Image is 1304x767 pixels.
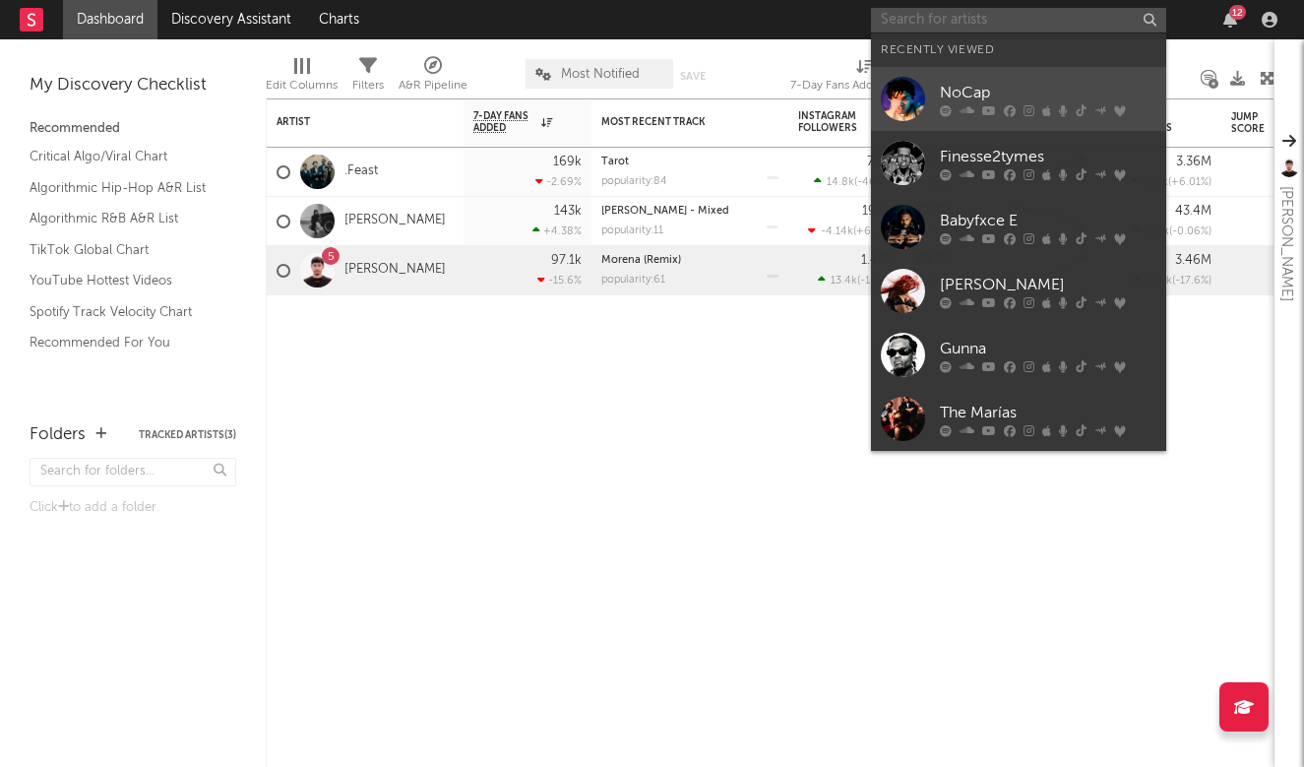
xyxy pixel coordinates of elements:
div: Luther - Mixed [601,206,778,217]
span: -15.4 % [860,276,894,287]
div: A&R Pipeline [399,49,467,106]
a: Recommended For You [30,332,217,353]
div: Artist [277,116,424,128]
div: popularity: 84 [601,176,667,187]
a: Morena (Remix) [601,255,681,266]
a: [PERSON_NAME] [344,213,446,229]
a: Algorithmic Hip-Hop A&R List [30,177,217,199]
span: +6.01 % [1171,177,1209,188]
span: -17.6 % [1175,276,1209,287]
div: A&R Pipeline [399,74,467,97]
div: 19.5M [862,205,897,218]
div: 3.46M [1175,254,1211,267]
div: 7-Day Fans Added (7-Day Fans Added) [790,74,938,97]
div: Morena (Remix) [601,255,778,266]
span: Most Notified [561,68,640,81]
div: 704k [867,156,897,168]
span: -46.4 % [857,177,894,188]
a: [PERSON_NAME] - Mixed [601,206,729,217]
span: 13.4k [831,276,857,287]
div: 3.36M [1176,156,1211,168]
div: -2.69 % [535,175,582,188]
div: Click to add a folder. [30,496,236,520]
span: 7-Day Fans Added [473,110,536,134]
div: ( ) [808,224,897,237]
span: +61.4 % [856,226,894,237]
input: Search for folders... [30,458,236,486]
div: My Discovery Checklist [30,74,236,97]
a: Algorithmic R&B A&R List [30,208,217,229]
span: 14.8k [827,177,854,188]
div: ( ) [1133,224,1211,237]
button: Tracked Artists(3) [139,430,236,440]
a: TikTok Global Chart [30,239,217,261]
div: Babyfxce E [940,209,1156,232]
div: 97.1k [551,254,582,267]
input: Search for artists [871,8,1166,32]
div: Tarot [601,157,778,167]
a: Babyfxce E [871,195,1166,259]
div: Most Recent Track [601,116,749,128]
div: 43.4M [1175,205,1211,218]
button: Save [680,71,706,82]
a: .Feast [344,163,378,180]
div: ( ) [818,274,897,287]
div: -15.6 % [537,274,582,287]
div: 1.46M [861,254,897,267]
span: -4.14k [821,226,853,237]
span: -0.06 % [1172,226,1209,237]
div: Finesse2tymes [940,145,1156,168]
div: The Marías [940,401,1156,424]
a: [PERSON_NAME] [344,262,446,279]
div: Edit Columns [266,74,338,97]
div: ( ) [814,175,897,188]
div: 143k [554,205,582,218]
div: Jump Score [1231,111,1280,135]
a: Critical Algo/Viral Chart [30,146,217,167]
a: YouTube Hottest Videos [30,270,217,291]
div: 169k [553,156,582,168]
div: popularity: 11 [601,225,663,236]
a: Tarot [601,157,629,167]
div: NoCap [940,81,1156,104]
div: 7-Day Fans Added (7-Day Fans Added) [790,49,938,106]
div: [PERSON_NAME] [940,273,1156,296]
div: Recently Viewed [881,38,1156,62]
div: Filters [352,74,384,97]
div: Filters [352,49,384,106]
div: Edit Columns [266,49,338,106]
a: [PERSON_NAME] [871,259,1166,323]
a: Spotify Track Velocity Chart [30,301,217,323]
a: Gunna [871,323,1166,387]
a: Finesse2tymes [871,131,1166,195]
a: The Marías [871,387,1166,451]
div: 12 [1229,5,1246,20]
div: ( ) [1133,274,1211,287]
a: NoCap [871,67,1166,131]
div: +4.38 % [532,224,582,237]
div: Instagram Followers [798,110,867,134]
div: Folders [30,423,86,447]
div: Recommended [30,117,236,141]
div: Gunna [940,337,1156,360]
div: [PERSON_NAME] [1274,186,1298,301]
div: ( ) [1131,175,1211,188]
button: 12 [1223,12,1237,28]
div: popularity: 61 [601,275,665,286]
